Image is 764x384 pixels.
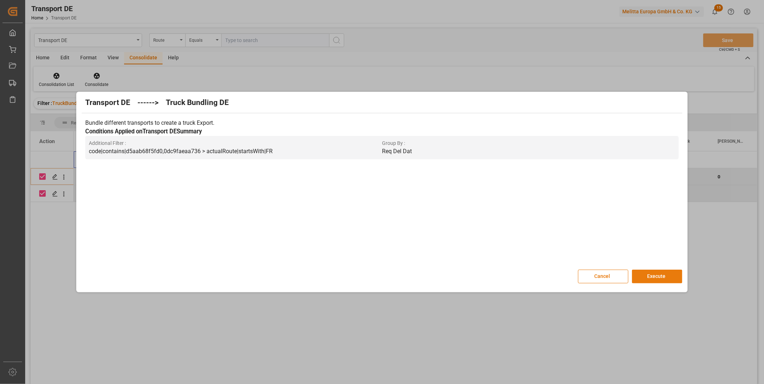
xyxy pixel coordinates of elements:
[137,97,159,109] h2: ------>
[85,97,130,109] h2: Transport DE
[382,140,675,147] span: Group By :
[578,270,628,283] button: Cancel
[89,140,382,147] span: Additional Filter :
[89,147,382,156] p: code|contains|d5aab68f5fd0,0dc9faeaa736 > actualRoute|startsWith|FR
[382,147,675,156] p: Req Del Dat
[85,119,678,127] p: Bundle different transports to create a truck Export.
[632,270,682,283] button: Execute
[85,127,678,136] h3: Conditions Applied on Transport DE Summary
[166,97,229,109] h2: Truck Bundling DE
